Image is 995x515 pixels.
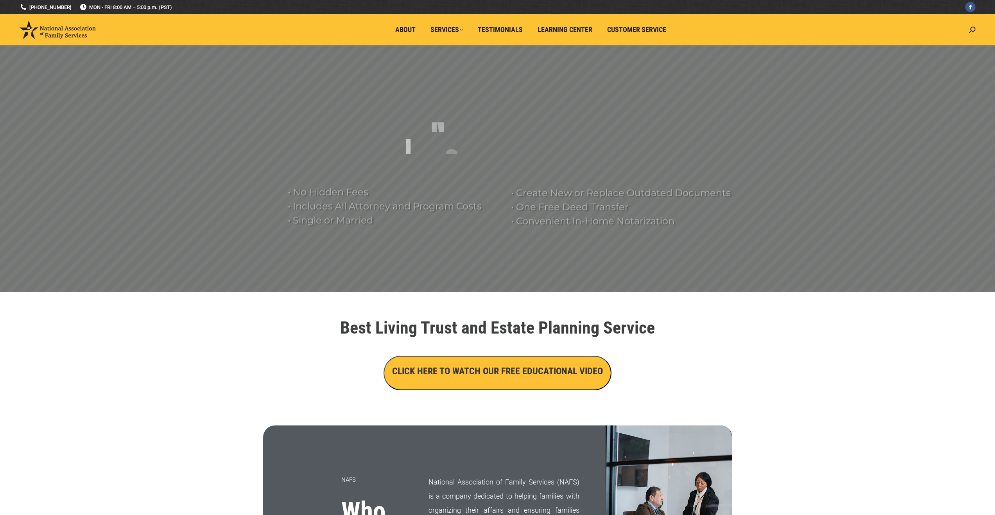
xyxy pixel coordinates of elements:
[390,22,421,37] a: About
[607,25,666,34] span: Customer Service
[965,2,975,12] a: Facebook page opens in new window
[384,368,611,376] a: CLICK HERE TO WATCH OUR FREE EDUCATIONAL VIDEO
[532,22,598,37] a: Learning Center
[405,136,411,167] div: I
[602,22,672,37] a: Customer Service
[511,186,738,228] rs-layer: • Create New or Replace Outdated Documents • One Free Deed Transfer • Convenient In-Home Notariza...
[384,356,611,390] button: CLICK HERE TO WATCH OUR FREE EDUCATIONAL VIDEO
[279,319,717,336] h1: Best Living Trust and Estate Planning Service
[445,146,459,178] div: G
[20,4,72,11] a: [PHONE_NUMBER]
[431,104,445,136] div: N
[478,25,523,34] span: Testimonials
[538,25,592,34] span: Learning Center
[395,25,416,34] span: About
[79,4,172,11] span: MON - FRI 8:00 AM – 5:00 p.m. (PST)
[20,21,96,39] img: National Association of Family Services
[430,25,463,34] span: Services
[288,185,501,227] rs-layer: • No Hidden Fees • Includes All Attorney and Program Costs • Single or Married
[472,22,528,37] a: Testimonials
[465,92,476,123] div: T
[341,473,409,487] p: NAFS
[392,364,603,378] h3: CLICK HERE TO WATCH OUR FREE EDUCATIONAL VIDEO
